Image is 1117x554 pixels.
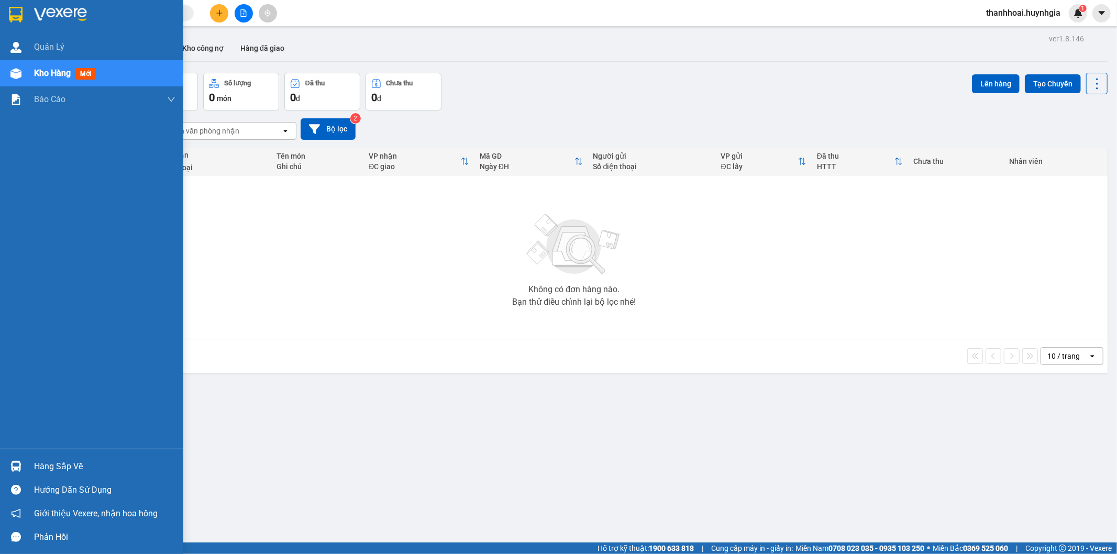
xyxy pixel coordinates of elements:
span: plus [216,9,223,17]
div: Số lượng [224,80,251,87]
img: warehouse-icon [10,42,21,53]
div: Chưa thu [386,80,413,87]
span: Miền Bắc [933,542,1008,554]
span: message [11,532,21,542]
svg: open [281,127,290,135]
span: Giới thiệu Vexere, nhận hoa hồng [34,507,158,520]
strong: 1900 633 818 [649,544,694,552]
div: ĐC giao [369,162,461,171]
div: Hàng sắp về [34,459,175,474]
button: Chưa thu0đ [366,73,441,110]
div: HTTT [817,162,894,171]
div: Ghi chú [277,162,358,171]
span: mới [76,68,95,80]
th: Toggle SortBy [363,148,474,175]
span: 0 [209,91,215,104]
span: 0 [371,91,377,104]
span: Kho hàng [34,68,71,78]
div: Tên món [277,152,358,160]
div: Chọn văn phòng nhận [167,126,239,136]
img: svg+xml;base64,PHN2ZyBjbGFzcz0ibGlzdC1wbHVnX19zdmciIHhtbG5zPSJodHRwOi8vd3d3LnczLm9yZy8yMDAwL3N2Zy... [522,208,626,281]
div: Số điện thoại [593,162,711,171]
span: món [217,94,231,103]
th: Toggle SortBy [716,148,812,175]
th: Toggle SortBy [474,148,588,175]
svg: open [1088,352,1097,360]
span: đ [377,94,381,103]
span: thanhhoai.huynhgia [978,6,1069,19]
div: Không có đơn hàng nào. [528,285,620,294]
img: logo-vxr [9,7,23,23]
div: Người gửi [593,152,711,160]
div: VP gửi [721,152,798,160]
div: Đã thu [817,152,894,160]
div: VP nhận [369,152,461,160]
button: Số lượng0món [203,73,279,110]
span: Cung cấp máy in - giấy in: [711,542,793,554]
button: file-add [235,4,253,23]
div: Bạn thử điều chỉnh lại bộ lọc nhé! [512,298,636,306]
span: | [1016,542,1018,554]
span: Báo cáo [34,93,65,106]
div: Hướng dẫn sử dụng [34,482,175,498]
strong: 0708 023 035 - 0935 103 250 [828,544,924,552]
span: copyright [1059,545,1066,552]
span: ⚪️ [927,546,930,550]
span: down [167,95,175,104]
button: Kho công nợ [174,36,232,61]
div: Ngày ĐH [480,162,574,171]
span: 0 [290,91,296,104]
div: 10 / trang [1047,351,1080,361]
span: 1 [1081,5,1085,12]
span: notification [11,508,21,518]
span: file-add [240,9,247,17]
div: Số điện thoại [149,163,266,172]
span: | [702,542,703,554]
div: ver 1.8.146 [1049,33,1084,45]
sup: 1 [1079,5,1087,12]
span: caret-down [1097,8,1107,18]
span: Hỗ trợ kỹ thuật: [598,542,694,554]
img: icon-new-feature [1074,8,1083,18]
strong: 0369 525 060 [963,544,1008,552]
th: Toggle SortBy [812,148,908,175]
button: Tạo Chuyến [1025,74,1081,93]
button: plus [210,4,228,23]
button: aim [259,4,277,23]
div: Đã thu [305,80,325,87]
img: solution-icon [10,94,21,105]
button: Lên hàng [972,74,1020,93]
span: question-circle [11,485,21,495]
button: Bộ lọc [301,118,356,140]
span: Miền Nam [795,542,924,554]
div: ĐC lấy [721,162,798,171]
div: Phản hồi [34,529,175,545]
button: Hàng đã giao [232,36,293,61]
sup: 2 [350,113,361,124]
span: Quản Lý [34,40,64,53]
div: Chưa thu [913,157,999,165]
button: caret-down [1092,4,1111,23]
span: aim [264,9,271,17]
div: Người nhận [149,151,266,159]
img: warehouse-icon [10,68,21,79]
div: Mã GD [480,152,574,160]
div: Nhân viên [1009,157,1102,165]
img: warehouse-icon [10,461,21,472]
span: đ [296,94,300,103]
button: Đã thu0đ [284,73,360,110]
